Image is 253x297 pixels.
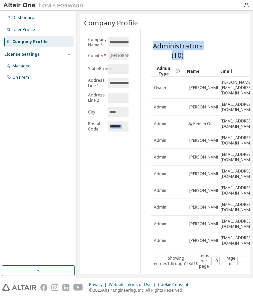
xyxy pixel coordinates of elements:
[187,66,215,76] div: Name
[40,284,47,291] img: facebook.svg
[12,39,48,44] div: Company Profile
[109,282,158,287] div: Website Terms of Use
[213,258,218,264] button: 10
[88,37,104,48] label: Company Name
[154,221,166,227] span: Admin
[154,255,198,266] span: Showing entries 1 through 10 of 10
[108,52,152,60] div: [GEOGRAPHIC_DATA]
[154,171,166,177] span: Admin
[154,85,167,90] span: Owner
[220,66,248,76] div: Email
[73,284,83,291] img: youtube.svg
[154,188,166,193] span: Admin
[51,284,58,291] img: instagram.svg
[189,205,220,210] span: [PERSON_NAME]
[12,63,31,69] div: Managed
[3,2,87,9] img: Altair One
[4,52,40,57] div: License Settings
[189,171,220,177] span: [PERSON_NAME]
[2,284,36,291] img: altair_logo.svg
[151,41,204,60] span: Administrators (10)
[189,238,220,243] span: [PERSON_NAME]
[88,121,104,132] label: Postal Code
[154,121,166,126] span: Admin
[189,188,220,193] span: [PERSON_NAME]
[62,284,69,291] img: linkedin.svg
[158,282,192,287] div: Cookie Consent
[154,155,166,160] span: Admin
[154,238,166,243] span: Admin
[12,27,35,32] div: User Profile
[189,155,220,160] span: [PERSON_NAME]
[198,253,220,269] span: Items per page
[108,52,151,59] div: [GEOGRAPHIC_DATA]
[84,18,138,27] span: Company Profile
[88,92,104,103] label: Address Line 2
[154,138,166,143] span: Admin
[89,282,109,287] div: Privacy
[88,66,104,71] label: State/Province
[189,104,220,110] span: [PERSON_NAME]
[193,121,213,126] span: Kensei Ou
[189,138,220,143] span: [PERSON_NAME]
[88,53,104,58] label: Country
[154,104,166,110] span: Admin
[154,65,174,77] span: Admin Type
[189,221,220,227] span: [PERSON_NAME]
[89,287,192,293] p: © 2025 Altair Engineering, Inc. All Rights Reserved.
[88,78,104,88] label: Address Line 1
[189,85,220,90] span: [PERSON_NAME]
[12,15,34,20] div: Dashboard
[12,75,29,80] div: On Prem
[88,109,104,115] label: City
[154,205,166,210] span: Admin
